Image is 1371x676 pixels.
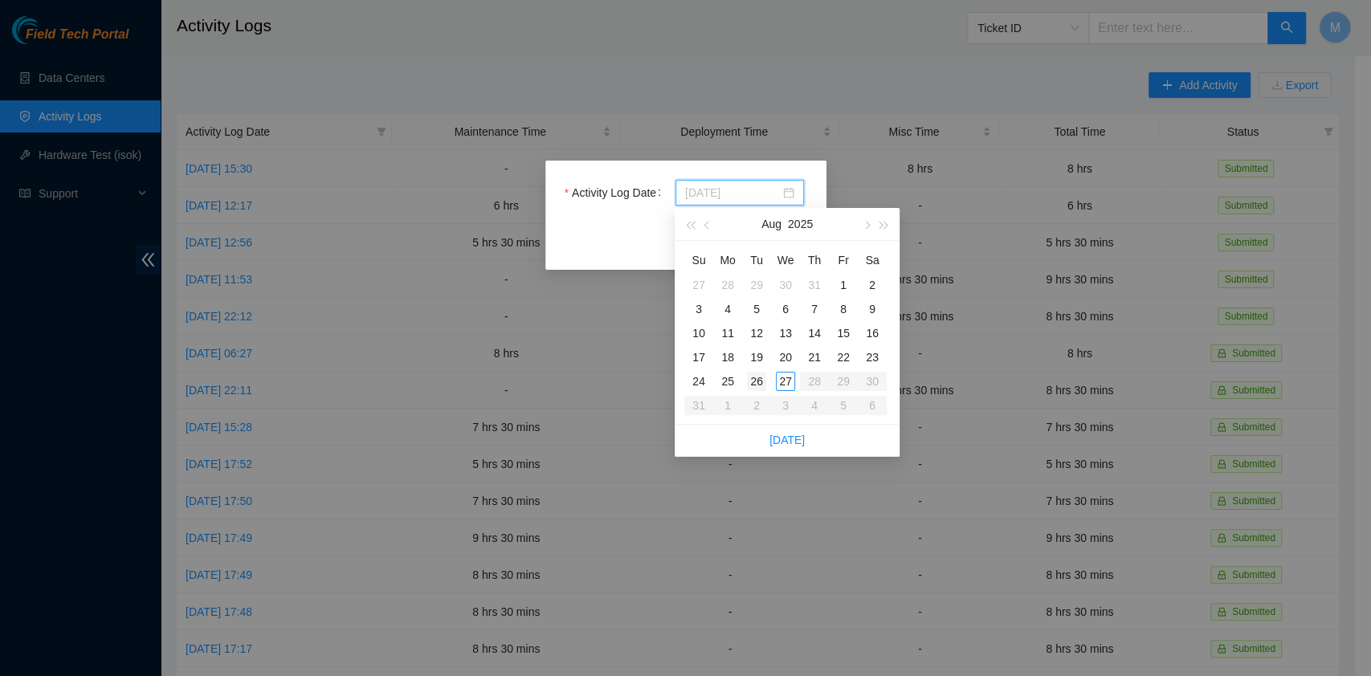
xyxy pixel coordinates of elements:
a: [DATE] [769,434,805,446]
div: 21 [805,348,824,367]
div: 31 [805,275,824,295]
td: 2025-08-15 [829,321,858,345]
td: 2025-08-01 [829,273,858,297]
div: 4 [718,299,737,319]
button: Aug [761,208,781,240]
div: 10 [689,324,708,343]
div: 26 [747,372,766,391]
td: 2025-08-21 [800,345,829,369]
div: 24 [689,372,708,391]
div: 25 [718,372,737,391]
td: 2025-08-16 [858,321,887,345]
th: Tu [742,247,771,273]
div: 5 [747,299,766,319]
td: 2025-08-04 [713,297,742,321]
td: 2025-08-22 [829,345,858,369]
div: 11 [718,324,737,343]
td: 2025-07-29 [742,273,771,297]
th: Sa [858,247,887,273]
div: 17 [689,348,708,367]
div: 29 [747,275,766,295]
input: Activity Log Date [685,184,780,202]
div: 16 [863,324,882,343]
td: 2025-08-20 [771,345,800,369]
td: 2025-08-05 [742,297,771,321]
div: 15 [834,324,853,343]
div: 23 [863,348,882,367]
td: 2025-07-27 [684,273,713,297]
td: 2025-08-09 [858,297,887,321]
button: 2025 [788,208,813,240]
th: Fr [829,247,858,273]
td: 2025-08-07 [800,297,829,321]
label: Activity Log Date [565,180,667,206]
div: 1 [834,275,853,295]
div: 8 [834,299,853,319]
td: 2025-08-19 [742,345,771,369]
td: 2025-08-14 [800,321,829,345]
td: 2025-08-06 [771,297,800,321]
td: 2025-08-27 [771,369,800,393]
th: Mo [713,247,742,273]
td: 2025-08-11 [713,321,742,345]
td: 2025-08-23 [858,345,887,369]
div: 7 [805,299,824,319]
td: 2025-07-30 [771,273,800,297]
div: 22 [834,348,853,367]
div: 27 [689,275,708,295]
th: Su [684,247,713,273]
div: 27 [776,372,795,391]
td: 2025-08-13 [771,321,800,345]
td: 2025-08-17 [684,345,713,369]
div: 9 [863,299,882,319]
td: 2025-08-10 [684,321,713,345]
td: 2025-08-24 [684,369,713,393]
div: 6 [776,299,795,319]
td: 2025-08-03 [684,297,713,321]
div: 19 [747,348,766,367]
td: 2025-07-28 [713,273,742,297]
div: 3 [689,299,708,319]
td: 2025-08-26 [742,369,771,393]
div: 18 [718,348,737,367]
div: 2 [863,275,882,295]
td: 2025-08-18 [713,345,742,369]
td: 2025-08-25 [713,369,742,393]
div: 13 [776,324,795,343]
th: Th [800,247,829,273]
div: 30 [776,275,795,295]
div: 28 [718,275,737,295]
td: 2025-08-02 [858,273,887,297]
div: 20 [776,348,795,367]
div: 12 [747,324,766,343]
td: 2025-08-08 [829,297,858,321]
td: 2025-08-12 [742,321,771,345]
th: We [771,247,800,273]
td: 2025-07-31 [800,273,829,297]
div: 14 [805,324,824,343]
